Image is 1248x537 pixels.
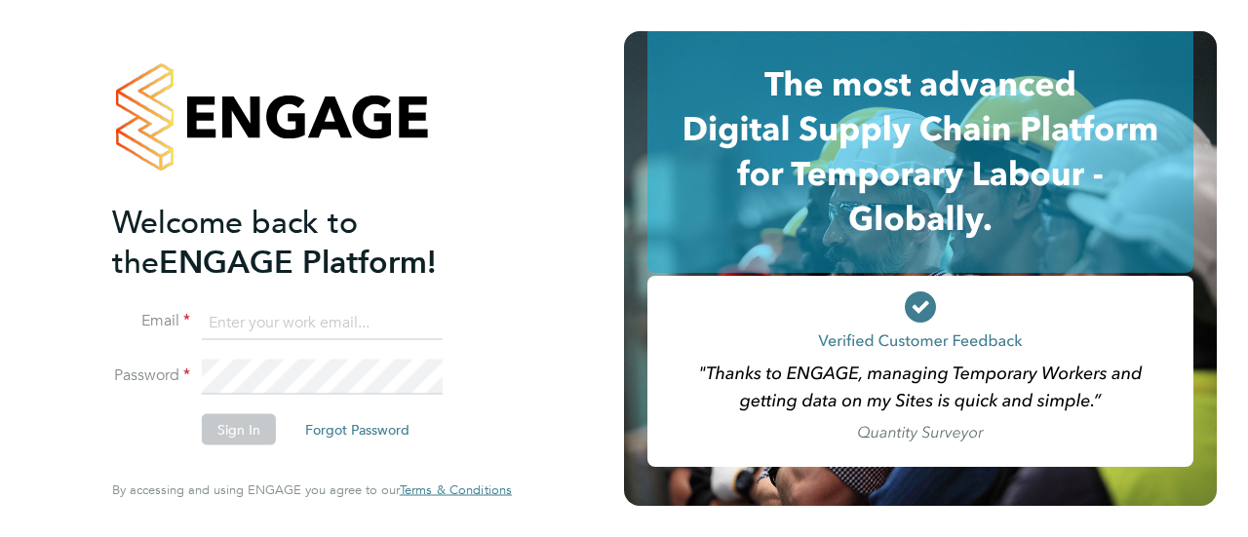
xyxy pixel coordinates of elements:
label: Email [112,311,190,331]
span: By accessing and using ENGAGE you agree to our [112,481,512,498]
button: Sign In [202,414,276,445]
span: Terms & Conditions [400,481,512,498]
button: Forgot Password [290,414,425,445]
h2: ENGAGE Platform! [112,202,492,282]
input: Enter your work email... [202,305,443,340]
label: Password [112,365,190,386]
a: Terms & Conditions [400,482,512,498]
span: Welcome back to the [112,203,358,281]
